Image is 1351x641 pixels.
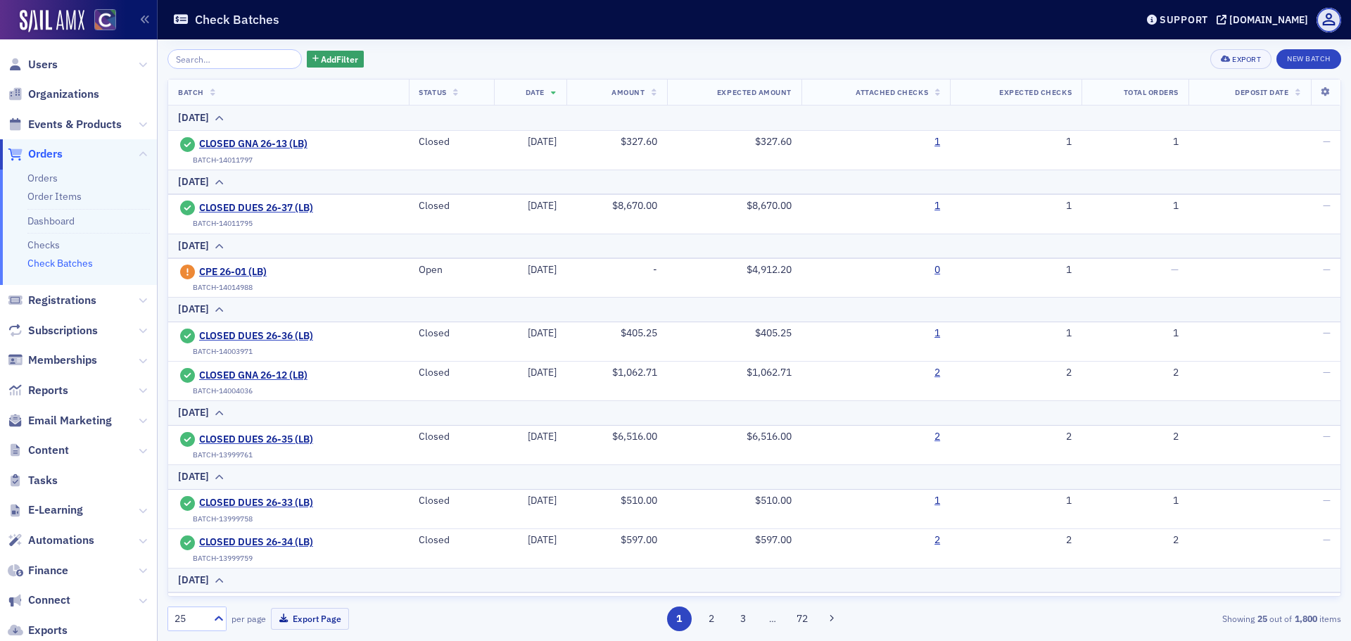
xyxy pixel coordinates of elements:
[27,257,93,269] a: Check Batches
[199,369,327,382] a: CLOSED GNA 26-12 (LB)
[731,607,756,631] button: 3
[199,330,327,343] a: CLOSED DUES 26-36 (LB)
[193,450,253,459] div: BATCH-13999761
[1323,494,1331,507] span: —
[178,302,209,317] div: [DATE]
[621,135,657,148] span: $327.60
[763,612,782,625] span: …
[755,135,792,148] span: $327.60
[193,283,253,292] div: BATCH-14014988
[199,433,327,446] a: CLOSED DUES 26-35 (LB)
[419,87,446,97] span: Status
[8,473,58,488] a: Tasks
[999,87,1072,97] span: Expected Checks
[934,136,940,148] a: 1
[755,533,792,546] span: $597.00
[528,135,557,148] span: [DATE]
[1091,495,1179,507] div: 1
[28,87,99,102] span: Organizations
[526,87,545,97] span: Date
[193,514,253,523] div: BATCH-13999758
[1091,431,1179,443] div: 2
[199,202,327,215] a: CLOSED DUES 26-37 (LB)
[1276,49,1341,69] button: New Batch
[576,264,657,277] div: -
[1276,51,1341,64] a: New Batch
[747,199,792,212] span: $8,670.00
[960,534,1072,547] div: 2
[28,323,98,338] span: Subscriptions
[1091,534,1179,547] div: 2
[699,607,723,631] button: 2
[1210,49,1271,69] button: Export
[199,536,327,549] a: CLOSED DUES 26-34 (LB)
[8,623,68,638] a: Exports
[28,146,63,162] span: Orders
[8,323,98,338] a: Subscriptions
[321,53,358,65] span: Add Filter
[960,495,1072,507] div: 1
[28,533,94,548] span: Automations
[934,327,940,340] a: 1
[28,563,68,578] span: Finance
[1160,13,1208,26] div: Support
[27,172,58,184] a: Orders
[611,87,645,97] span: Amount
[199,497,327,509] a: CLOSED DUES 26-33 (LB)
[193,386,253,395] div: BATCH-14004036
[960,200,1072,212] div: 1
[621,326,657,339] span: $405.25
[8,502,83,518] a: E-Learning
[419,200,483,212] div: Closed
[178,87,204,97] span: Batch
[8,117,122,132] a: Events & Products
[934,200,940,212] a: 1
[1323,533,1331,546] span: —
[28,293,96,308] span: Registrations
[28,623,68,638] span: Exports
[8,533,94,548] a: Automations
[419,534,483,547] div: Closed
[934,431,940,443] a: 2
[1323,326,1331,339] span: —
[1235,87,1288,97] span: Deposit Date
[419,495,483,507] div: Closed
[8,443,69,458] a: Content
[1323,366,1331,379] span: —
[178,573,209,588] div: [DATE]
[747,430,792,443] span: $6,516.00
[621,494,657,507] span: $510.00
[612,430,657,443] span: $6,516.00
[178,174,209,189] div: [DATE]
[667,607,692,631] button: 1
[1323,199,1331,212] span: —
[167,49,302,69] input: Search…
[8,87,99,102] a: Organizations
[231,612,266,625] label: per page
[755,494,792,507] span: $510.00
[28,592,70,608] span: Connect
[934,367,940,379] a: 2
[193,156,253,165] div: BATCH-14011797
[1171,263,1179,276] span: —
[27,190,82,203] a: Order Items
[419,431,483,443] div: Closed
[178,110,209,125] div: [DATE]
[8,413,112,429] a: Email Marketing
[419,264,483,277] div: Open
[28,473,58,488] span: Tasks
[528,533,557,546] span: [DATE]
[175,611,205,626] div: 25
[8,293,96,308] a: Registrations
[193,219,253,228] div: BATCH-14011795
[8,57,58,72] a: Users
[8,563,68,578] a: Finance
[1229,13,1308,26] div: [DOMAIN_NAME]
[28,383,68,398] span: Reports
[8,383,68,398] a: Reports
[934,495,940,507] a: 1
[28,117,122,132] span: Events & Products
[1292,612,1319,625] strong: 1,800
